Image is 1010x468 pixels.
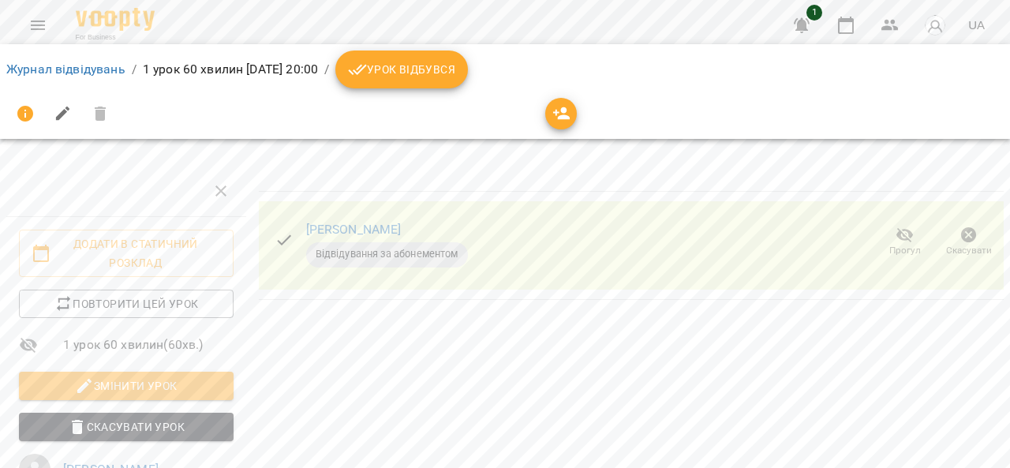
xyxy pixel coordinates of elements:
[968,17,985,33] span: UA
[143,60,318,79] p: 1 урок 60 хвилин [DATE] 20:00
[924,14,946,36] img: avatar_s.png
[6,51,1004,88] nav: breadcrumb
[348,60,455,79] span: Урок відбувся
[32,294,221,313] span: Повторити цей урок
[889,244,921,257] span: Прогул
[946,244,992,257] span: Скасувати
[32,417,221,436] span: Скасувати Урок
[19,413,234,441] button: Скасувати Урок
[873,220,937,264] button: Прогул
[962,10,991,39] button: UA
[76,32,155,43] span: For Business
[306,222,402,237] a: [PERSON_NAME]
[32,234,221,272] span: Додати в статичний розклад
[937,220,1001,264] button: Скасувати
[324,60,329,79] li: /
[306,247,468,261] span: Відвідування за абонементом
[76,8,155,31] img: Voopty Logo
[6,62,125,77] a: Журнал відвідувань
[19,6,57,44] button: Menu
[19,290,234,318] button: Повторити цей урок
[19,230,234,277] button: Додати в статичний розклад
[63,335,234,354] span: 1 урок 60 хвилин ( 60 хв. )
[32,376,221,395] span: Змінити урок
[806,5,822,21] span: 1
[19,372,234,400] button: Змінити урок
[132,60,137,79] li: /
[335,51,468,88] button: Урок відбувся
